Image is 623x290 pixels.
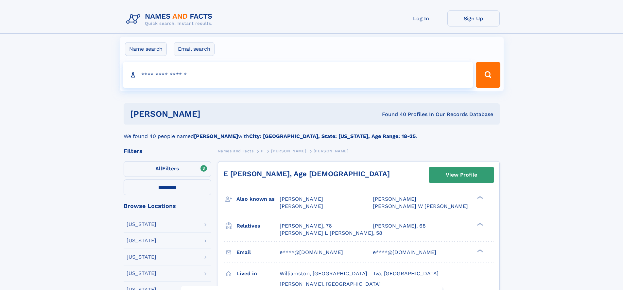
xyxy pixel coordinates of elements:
[476,248,483,253] div: ❯
[271,147,306,155] a: [PERSON_NAME]
[261,147,264,155] a: P
[236,220,280,231] h3: Relatives
[271,149,306,153] span: [PERSON_NAME]
[291,111,493,118] div: Found 40 Profiles In Our Records Database
[124,125,500,140] div: We found 40 people named with .
[124,161,211,177] label: Filters
[236,194,280,205] h3: Also known as
[123,62,473,88] input: search input
[127,254,156,260] div: [US_STATE]
[280,281,381,287] span: [PERSON_NAME], [GEOGRAPHIC_DATA]
[447,10,500,26] a: Sign Up
[280,230,382,237] a: [PERSON_NAME] L [PERSON_NAME], 58
[125,42,167,56] label: Name search
[261,149,264,153] span: P
[476,196,483,200] div: ❯
[124,203,211,209] div: Browse Locations
[127,271,156,276] div: [US_STATE]
[223,170,390,178] a: E [PERSON_NAME], Age [DEMOGRAPHIC_DATA]
[218,147,254,155] a: Names and Facts
[127,238,156,243] div: [US_STATE]
[194,133,238,139] b: [PERSON_NAME]
[395,10,447,26] a: Log In
[280,222,332,230] a: [PERSON_NAME], 76
[236,247,280,258] h3: Email
[476,222,483,226] div: ❯
[249,133,416,139] b: City: [GEOGRAPHIC_DATA], State: [US_STATE], Age Range: 18-25
[280,203,323,209] span: [PERSON_NAME]
[429,167,494,183] a: View Profile
[124,10,218,28] img: Logo Names and Facts
[314,149,349,153] span: [PERSON_NAME]
[280,270,367,277] span: Williamston, [GEOGRAPHIC_DATA]
[446,167,477,182] div: View Profile
[174,42,215,56] label: Email search
[373,203,468,209] span: [PERSON_NAME] W [PERSON_NAME]
[373,222,426,230] a: [PERSON_NAME], 68
[374,270,439,277] span: Iva, [GEOGRAPHIC_DATA]
[127,222,156,227] div: [US_STATE]
[155,165,162,172] span: All
[124,148,211,154] div: Filters
[373,196,416,202] span: [PERSON_NAME]
[130,110,291,118] h1: [PERSON_NAME]
[236,268,280,279] h3: Lived in
[476,62,500,88] button: Search Button
[280,196,323,202] span: [PERSON_NAME]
